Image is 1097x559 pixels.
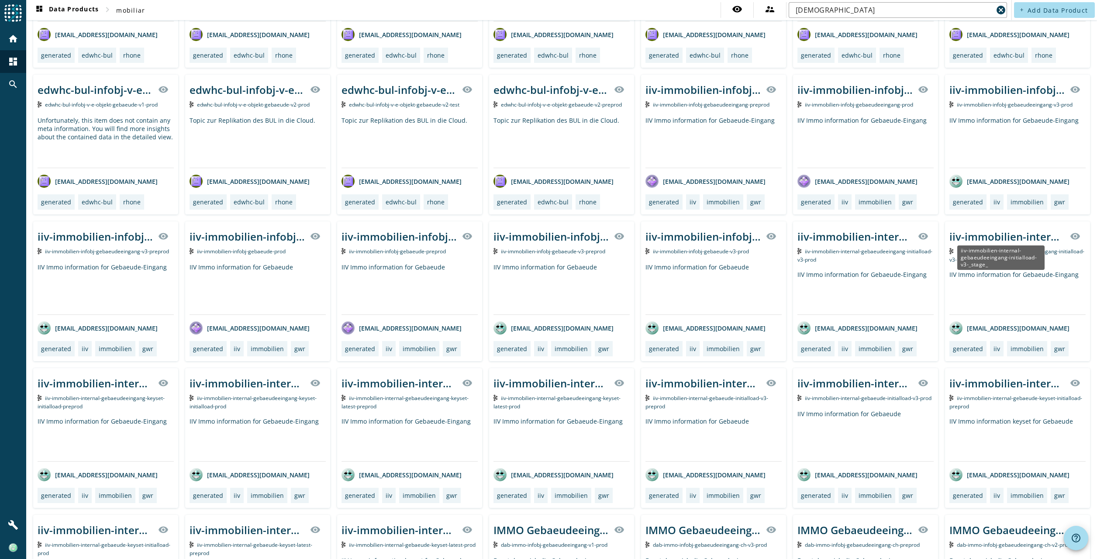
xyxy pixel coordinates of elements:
[645,468,766,481] div: [EMAIL_ADDRESS][DOMAIN_NAME]
[38,248,41,254] img: Kafka Topic: iiv-immobilien-infobj-gebaeudeeingang-v3-preprod
[493,175,507,188] img: avatar
[995,4,1007,16] button: Clear
[797,175,811,188] img: avatar
[193,51,223,59] div: generated
[1019,7,1024,12] mat-icon: add
[82,491,88,500] div: iiv
[953,198,983,206] div: generated
[797,229,913,244] div: iiv-immobilien-internal-gebaeudeeingang-initialload-v3-_stage_
[645,175,659,188] img: avatar
[883,51,900,59] div: rhone
[538,51,569,59] div: edwhc-bul
[797,83,913,97] div: iiv-immobilien-infobj-gebaeudeeingang-_stage_
[342,542,345,548] img: Kafka Topic: iiv-immobilien-internal-gebaeude-keyset-latest-prod
[1011,491,1044,500] div: immobilien
[949,270,1086,314] div: IIV Immo information for Gebaeude-Eingang
[797,101,801,107] img: Kafka Topic: iiv-immobilien-infobj-gebaeudeeingang-prod
[949,321,1069,335] div: [EMAIL_ADDRESS][DOMAIN_NAME]
[994,345,1000,353] div: iiv
[342,116,478,168] div: Topic zur Replikation des BUL in die Cloud.
[190,83,305,97] div: edwhc-bul-infobj-v-e-objekt-gebaeude-v2-_stage_
[501,101,622,108] span: Kafka Topic: edwhc-bul-infobj-v-e-objekt-gebaeude-v2-preprod
[949,321,962,335] img: avatar
[190,376,305,390] div: iiv-immobilien-internal-gebaeudeeingang-keyset-initialload-_stage_
[797,270,934,314] div: IIV Immo information for Gebaeude-Eingang
[8,79,18,90] mat-icon: search
[766,524,776,535] mat-icon: visibility
[750,345,761,353] div: gwr
[462,524,473,535] mat-icon: visibility
[8,56,18,67] mat-icon: dashboard
[645,263,782,314] div: IIV Immo information for Gebaeude
[34,5,45,15] mat-icon: dashboard
[386,198,417,206] div: edwhc-bul
[190,468,203,481] img: avatar
[345,345,375,353] div: generated
[797,542,801,548] img: Kafka Topic: dab-immo-infobj-gebaeudeeingang-ch-preprod
[142,491,153,500] div: gwr
[342,395,345,401] img: Kafka Topic: iiv-immobilien-internal-gebaeudeeingang-keyset-latest-preprod
[342,229,457,244] div: iiv-immobilien-infobj-gebaeude-_stage_
[1011,198,1044,206] div: immobilien
[614,231,624,242] mat-icon: visibility
[994,491,1000,500] div: iiv
[38,394,165,410] span: Kafka Topic: iiv-immobilien-internal-gebaeudeeingang-keyset-initialload-preprod
[493,376,609,390] div: iiv-immobilien-internal-gebaeudeeingang-keyset-latest-_stage_
[38,263,174,314] div: IIV Immo information for Gebaeude-Eingang
[38,101,41,107] img: Kafka Topic: edwhc-bul-infobj-v-e-objekt-gebaeude-v1-prod
[462,378,473,388] mat-icon: visibility
[251,345,284,353] div: immobilien
[949,395,953,401] img: Kafka Topic: iiv-immobilien-internal-gebaeude-keyset-initialload-preprod
[653,101,769,108] span: Kafka Topic: iiv-immobilien-infobj-gebaeudeeingang-preprod
[949,28,1069,41] div: [EMAIL_ADDRESS][DOMAIN_NAME]
[493,28,507,41] img: avatar
[649,198,679,206] div: generated
[38,175,51,188] img: avatar
[275,51,293,59] div: rhone
[497,51,527,59] div: generated
[349,248,446,255] span: Kafka Topic: iiv-immobilien-infobj-gebaeude-preprod
[953,345,983,353] div: generated
[123,51,141,59] div: rhone
[797,321,811,335] img: avatar
[493,28,614,41] div: [EMAIL_ADDRESS][DOMAIN_NAME]
[190,248,193,254] img: Kafka Topic: iiv-immobilien-infobj-gebaeude-prod
[538,198,569,206] div: edwhc-bul
[446,491,457,500] div: gwr
[349,101,459,108] span: Kafka Topic: edwhc-bul-infobj-v-e-objekt-gebaeude-v2-test
[190,175,203,188] img: avatar
[41,491,71,500] div: generated
[493,83,609,97] div: edwhc-bul-infobj-v-e-objekt-gebaeude-v2-_stage_
[493,248,497,254] img: Kafka Topic: iiv-immobilien-infobj-gebaeude-v3-preprod
[446,345,457,353] div: gwr
[801,491,831,500] div: generated
[99,345,132,353] div: immobilien
[82,51,113,59] div: edwhc-bul
[707,345,740,353] div: immobilien
[902,345,913,353] div: gwr
[493,542,497,548] img: Kafka Topic: dab-immo-infobj-gebaeudeeingang-v1-prod
[310,524,321,535] mat-icon: visibility
[38,28,51,41] img: avatar
[949,248,953,254] img: Kafka Topic: iiv-immobilien-internal-gebaeudeeingang-initialload-v3-preprod
[859,198,892,206] div: immobilien
[342,376,457,390] div: iiv-immobilien-internal-gebaeudeeingang-keyset-latest-_stage_
[310,378,321,388] mat-icon: visibility
[645,417,782,461] div: IIV Immo information for Gebaeude
[38,376,153,390] div: iiv-immobilien-internal-gebaeudeeingang-keyset-initialload-_stage_
[1035,51,1052,59] div: rhone
[859,491,892,500] div: immobilien
[497,345,527,353] div: generated
[598,491,609,500] div: gwr
[38,468,158,481] div: [EMAIL_ADDRESS][DOMAIN_NAME]
[386,345,392,353] div: iiv
[190,101,193,107] img: Kafka Topic: edwhc-bul-infobj-v-e-objekt-gebaeude-v2-prod
[190,468,310,481] div: [EMAIL_ADDRESS][DOMAIN_NAME]
[949,175,962,188] img: avatar
[645,394,768,410] span: Kafka Topic: iiv-immobilien-internal-gebaeude-initialload-v3-preprod
[38,417,174,461] div: IIV Immo information for Gebaeude-Eingang
[493,175,614,188] div: [EMAIL_ADDRESS][DOMAIN_NAME]
[994,51,1025,59] div: edwhc-bul
[493,394,621,410] span: Kafka Topic: iiv-immobilien-internal-gebaeudeeingang-keyset-latest-prod
[994,198,1000,206] div: iiv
